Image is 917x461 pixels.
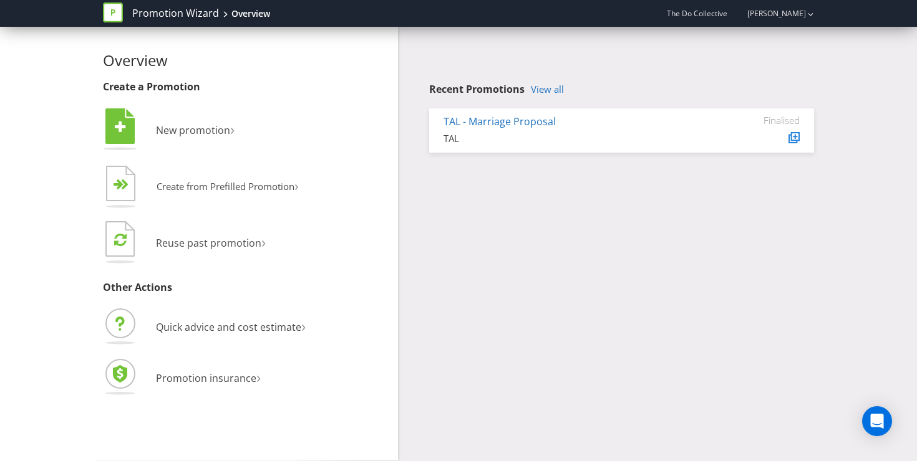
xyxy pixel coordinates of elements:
a: Promotion insurance› [103,371,261,385]
button: Create from Prefilled Promotion› [103,163,299,212]
h3: Create a Promotion [103,82,389,93]
a: Quick advice and cost estimate› [103,320,306,334]
div: Finalised [725,115,800,126]
span: › [261,231,266,252]
div: Open Intercom Messenger [862,406,892,436]
tspan:  [115,120,126,134]
a: TAL - Marriage Proposal [444,115,556,128]
span: Reuse past promotion [156,236,261,250]
span: New promotion [156,123,230,137]
span: › [301,315,306,336]
span: Promotion insurance [156,371,256,385]
a: Promotion Wizard [132,6,219,21]
div: TAL [444,132,706,145]
a: View all [531,84,564,95]
h3: Other Actions [103,282,389,293]
span: › [230,118,235,139]
a: [PERSON_NAME] [735,8,806,19]
span: Quick advice and cost estimate [156,320,301,334]
tspan:  [121,179,129,191]
h2: Overview [103,52,389,69]
div: Overview [231,7,270,20]
tspan:  [114,232,127,247]
span: › [256,366,261,387]
span: The Do Collective [667,8,727,19]
span: Create from Prefilled Promotion [157,180,294,192]
span: › [294,176,299,195]
span: Recent Promotions [429,82,525,96]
